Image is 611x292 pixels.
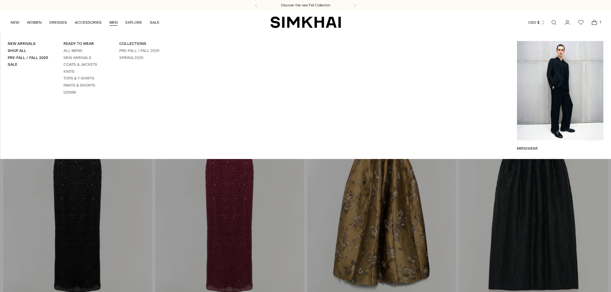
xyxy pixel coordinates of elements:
[270,16,341,29] a: SIMKHAI
[561,16,574,29] a: Go to the account page
[75,15,102,29] a: ACCESSORIES
[547,16,560,29] a: Open search modal
[11,15,19,29] a: NEW
[574,16,587,29] a: Wishlist
[598,19,603,25] span: 1
[281,3,330,8] a: Discover the new Fall Collection
[125,15,142,29] a: EXPLORE
[588,16,601,29] a: Open cart modal
[150,15,159,29] a: SALE
[109,15,118,29] a: MEN
[49,15,67,29] a: DRESSES
[27,15,42,29] a: WOMEN
[528,15,545,29] button: USD $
